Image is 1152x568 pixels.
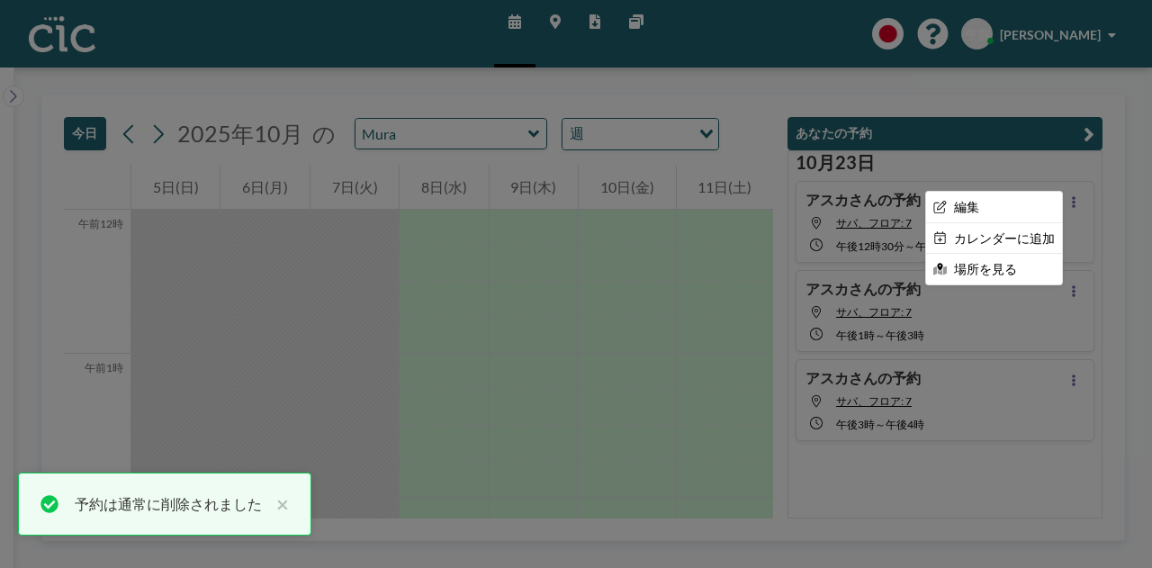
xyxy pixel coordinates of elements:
font: × [276,491,289,517]
font: 予約は通常に削除されました [75,495,262,512]
font: 編集 [954,199,979,214]
font: カレンダーに追加 [954,230,1055,246]
button: 近い [267,493,289,515]
font: 場所を見る [954,261,1017,276]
